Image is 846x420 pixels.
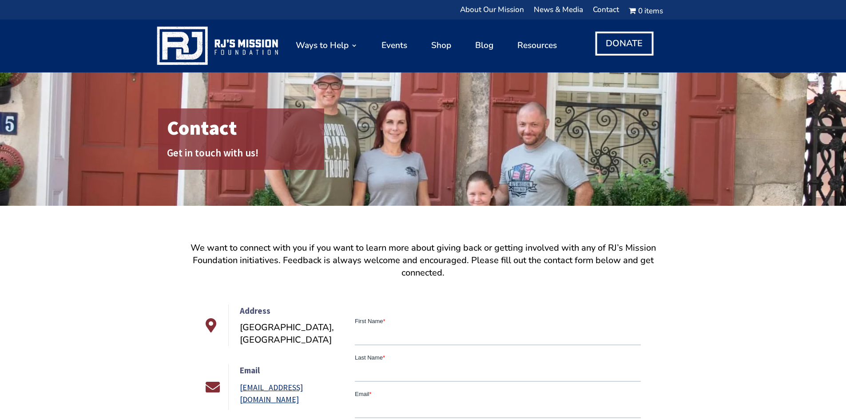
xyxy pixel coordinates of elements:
span: Active or Former Military [10,161,73,168]
input: Supportive Individual [2,196,8,202]
a: Shop [431,24,451,68]
p: We want to connect with you if you want to learn more about giving back or getting involved with ... [183,242,663,279]
input: Supportive Individual [2,121,8,127]
span: Giving Back [10,264,41,270]
a: Blog [475,24,493,68]
span: Active or Former First Responder [10,97,111,106]
h1: Contact [167,113,320,148]
a: Contact [593,7,619,18]
span: Attending Events [10,240,54,246]
a: [EMAIL_ADDRESS][DOMAIN_NAME] [240,382,303,404]
input: Volunteering [2,251,8,257]
span: Supportive Business [10,209,63,216]
input: Supportive Business [2,132,8,138]
a: Ways to Help [296,24,357,68]
span:  [206,380,220,394]
h2: Get in touch with us! [167,145,320,165]
span: Supportive Individual [10,197,64,204]
span: Supportive Individual [10,120,74,128]
span: 0 items [638,8,663,14]
span: Supportive Business [10,131,71,140]
a: Resources [517,24,557,68]
span: Family Member of Above [10,185,74,192]
input: Giving Back [2,263,8,269]
a: News & Media [534,7,583,18]
a: DONATE [595,32,653,56]
span: Active or Former Military [10,86,86,95]
input: Attending Events [2,239,8,245]
span: Volunteering [10,252,42,258]
span: Stay informed with our newsletter [10,332,95,338]
input: Active or Former First Responder [2,172,8,178]
a: Events [381,24,407,68]
input: Active or Former First Responder [2,99,8,104]
span: Email [240,365,260,376]
span: Active or Former First Responder [10,173,95,180]
span:  [206,318,216,332]
i: Cart [629,6,638,16]
input: Stay informed with our newsletter [2,331,8,337]
p: [GEOGRAPHIC_DATA], [GEOGRAPHIC_DATA] [240,321,342,346]
input: Active or Former Military [2,160,8,166]
input: Supportive Business [2,208,8,214]
input: Active or Former Military [2,88,8,93]
span: Family Member of Above [10,108,85,117]
a: Cart0 items [629,7,663,18]
a: About Our Mission [460,7,524,18]
span: Address [240,305,270,316]
input: Family Member of Above [2,110,8,116]
input: Family Member of Above [2,184,8,190]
